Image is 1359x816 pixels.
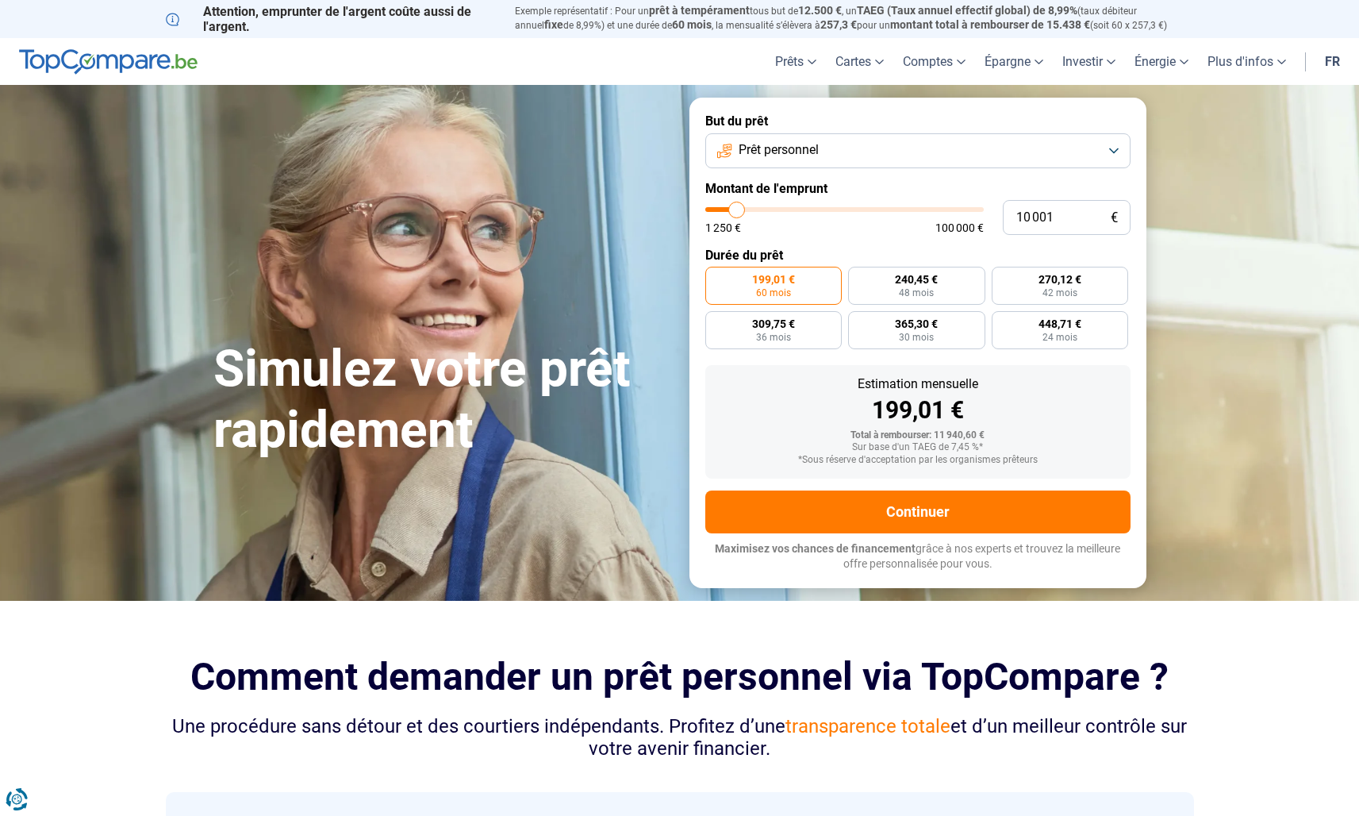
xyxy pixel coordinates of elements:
[895,318,938,329] span: 365,30 €
[752,274,795,285] span: 199,01 €
[893,38,975,85] a: Comptes
[718,455,1118,466] div: *Sous réserve d'acceptation par les organismes prêteurs
[718,398,1118,422] div: 199,01 €
[672,18,712,31] span: 60 mois
[766,38,826,85] a: Prêts
[705,248,1131,263] label: Durée du prêt
[213,339,670,461] h1: Simulez votre prêt rapidement
[756,333,791,342] span: 36 mois
[166,715,1194,761] div: Une procédure sans détour et des courtiers indépendants. Profitez d’une et d’un meilleur contrôle...
[1038,274,1081,285] span: 270,12 €
[975,38,1053,85] a: Épargne
[705,491,1131,533] button: Continuer
[515,4,1194,33] p: Exemple représentatif : Pour un tous but de , un (taux débiteur annuel de 8,99%) et une durée de ...
[1042,333,1077,342] span: 24 mois
[705,541,1131,572] p: grâce à nos experts et trouvez la meilleure offre personnalisée pour vous.
[715,542,916,555] span: Maximisez vos chances de financement
[718,378,1118,391] div: Estimation mensuelle
[895,274,938,285] span: 240,45 €
[826,38,893,85] a: Cartes
[1111,211,1118,225] span: €
[649,4,750,17] span: prêt à tempérament
[820,18,857,31] span: 257,3 €
[935,222,984,233] span: 100 000 €
[718,430,1118,441] div: Total à rembourser: 11 940,60 €
[705,181,1131,196] label: Montant de l'emprunt
[798,4,842,17] span: 12.500 €
[1053,38,1125,85] a: Investir
[899,333,934,342] span: 30 mois
[756,288,791,298] span: 60 mois
[705,114,1131,129] label: But du prêt
[19,49,198,75] img: TopCompare
[857,4,1077,17] span: TAEG (Taux annuel effectif global) de 8,99%
[544,18,563,31] span: fixe
[1038,318,1081,329] span: 448,71 €
[785,715,950,737] span: transparence totale
[718,442,1118,453] div: Sur base d'un TAEG de 7,45 %*
[1198,38,1296,85] a: Plus d'infos
[739,141,819,159] span: Prêt personnel
[890,18,1090,31] span: montant total à rembourser de 15.438 €
[1042,288,1077,298] span: 42 mois
[705,133,1131,168] button: Prêt personnel
[705,222,741,233] span: 1 250 €
[752,318,795,329] span: 309,75 €
[1125,38,1198,85] a: Énergie
[1315,38,1349,85] a: fr
[166,655,1194,699] h2: Comment demander un prêt personnel via TopCompare ?
[899,288,934,298] span: 48 mois
[166,4,496,34] p: Attention, emprunter de l'argent coûte aussi de l'argent.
